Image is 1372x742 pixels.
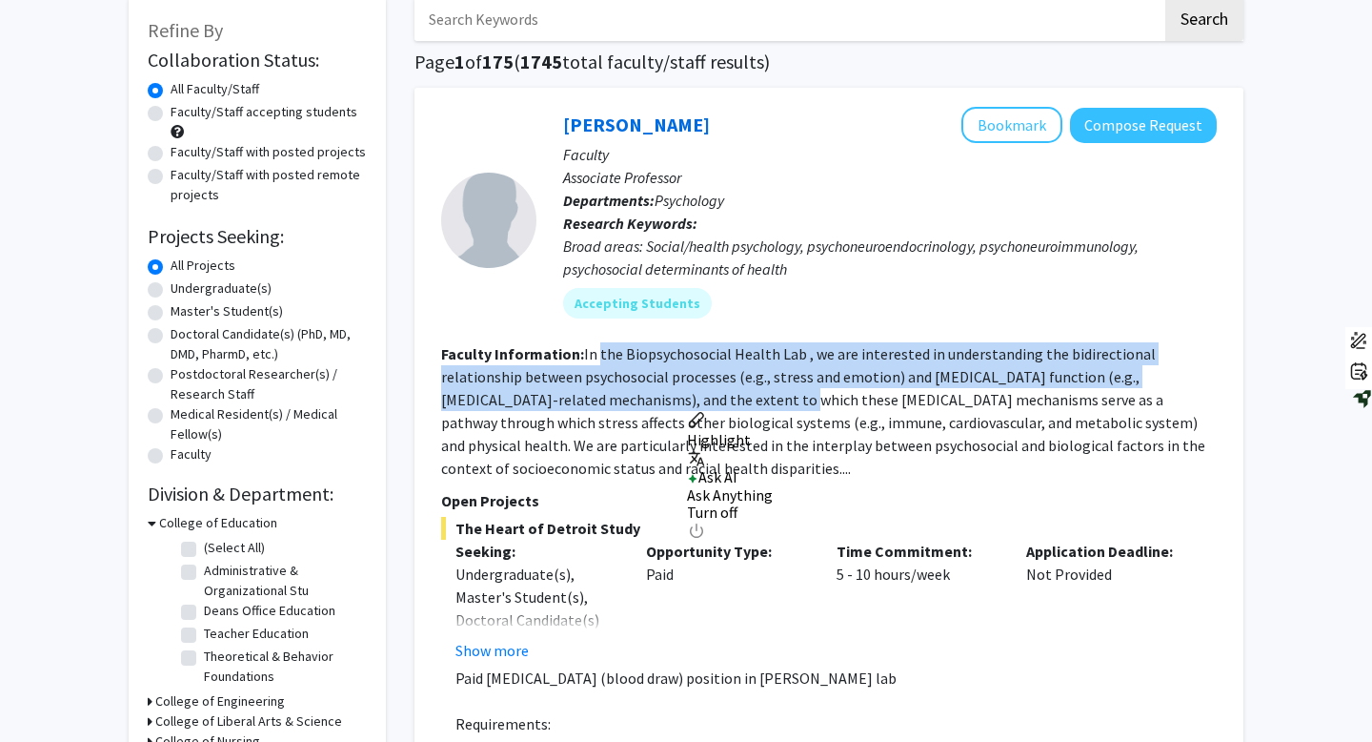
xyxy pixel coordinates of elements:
label: Master's Student(s) [171,301,283,321]
span: 1745 [520,50,562,73]
p: Seeking: [455,540,617,563]
h3: College of Engineering [155,691,285,711]
label: All Projects [171,256,235,276]
label: Deans Office Education [204,601,335,621]
div: Undergraduate(s), Master's Student(s), Doctoral Candidate(s) (PhD, MD, DMD, PharmD, etc.) [455,563,617,677]
label: All Faculty/Staff [171,79,259,99]
button: Show more [455,639,529,662]
label: Faculty/Staff accepting students [171,102,357,122]
div: Highlight [687,431,773,448]
span: Psychology [655,191,724,210]
label: Theoretical & Behavior Foundations [204,647,362,687]
p: Opportunity Type: [646,540,808,563]
div: Paid [632,540,822,662]
p: Associate Professor [563,166,1217,189]
h2: Division & Department: [148,483,367,505]
h2: Projects Seeking: [148,225,367,248]
b: Departments: [563,191,655,210]
iframe: Chat [14,656,81,728]
div: Not Provided [1012,540,1202,662]
label: Faculty/Staff with posted projects [171,142,366,162]
mat-chip: Accepting Students [563,288,712,319]
label: Faculty/Staff with posted remote projects [171,165,367,205]
div: 5 - 10 hours/week [822,540,1013,662]
p: Faculty [563,143,1217,166]
div: Broad areas: Social/health psychology, psychoneuroendocrinology, psychoneuroimmunology, psychosoc... [563,235,1217,280]
label: Postdoctoral Researcher(s) / Research Staff [171,364,367,404]
b: Faculty Information: [441,344,584,363]
span: 175 [482,50,514,73]
span: Paid [MEDICAL_DATA] (blood draw) position in [PERSON_NAME] lab [455,669,897,688]
button: Add Samuele Zilioli to Bookmarks [961,107,1062,143]
span: Refine By [148,18,223,42]
label: Administrative & Organizational Stu [204,561,362,601]
p: Application Deadline: [1026,540,1188,563]
a: [PERSON_NAME] [563,113,710,136]
h1: Page of ( total faculty/staff results) [414,51,1243,73]
button: Compose Request to Samuele Zilioli [1070,108,1217,143]
label: Medical Resident(s) / Medical Fellow(s) [171,404,367,444]
h3: College of Education [159,513,277,533]
b: Research Keywords: [563,214,697,233]
p: Open Projects [441,489,1217,512]
span: The Heart of Detroit Study [441,517,1217,540]
label: Undergraduate(s) [171,278,272,299]
div: Turn off [687,504,773,521]
span: Requirements: [455,714,551,733]
fg-read-more: In the Biopsychosocial Health Lab , we are interested in understanding the bidirectional relation... [441,344,1205,478]
div: Ask Anything [687,486,773,504]
p: Time Commitment: [837,540,999,563]
div: Ask AI [687,468,773,485]
label: Doctoral Candidate(s) (PhD, MD, DMD, PharmD, etc.) [171,324,367,364]
h2: Collaboration Status: [148,49,367,72]
h3: College of Liberal Arts & Science [155,711,342,732]
span: 1 [454,50,465,73]
label: Faculty [171,444,212,464]
label: (Select All) [204,538,265,558]
label: Teacher Education [204,624,309,644]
